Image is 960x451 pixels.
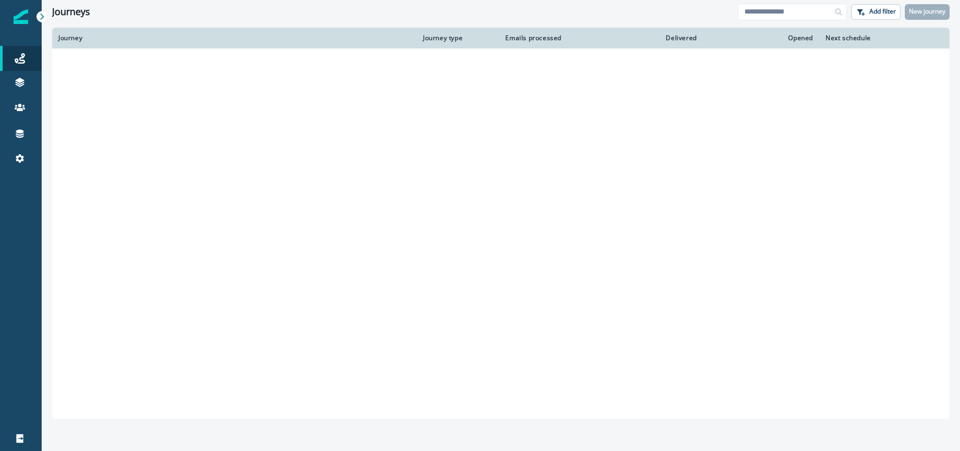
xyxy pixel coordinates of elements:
[52,6,90,18] h1: Journeys
[851,4,901,20] button: Add filter
[826,34,917,42] div: Next schedule
[58,34,410,42] div: Journey
[869,8,896,15] p: Add filter
[574,34,697,42] div: Delivered
[423,34,489,42] div: Journey type
[909,8,945,15] p: New journey
[14,9,28,24] img: Inflection
[709,34,813,42] div: Opened
[905,4,950,20] button: New journey
[501,34,562,42] div: Emails processed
